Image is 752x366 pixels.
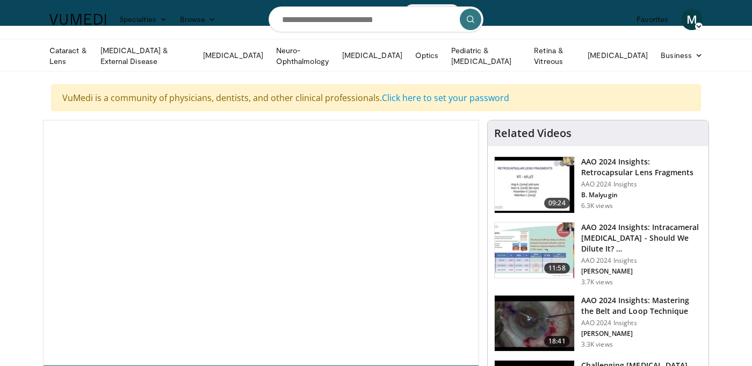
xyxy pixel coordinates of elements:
h3: AAO 2024 Insights: Mastering the Belt and Loop Technique [581,295,702,317]
p: 6.3K views [581,202,613,210]
video-js: Video Player [44,120,479,365]
a: M [681,9,703,30]
p: AAO 2024 Insights [581,256,702,265]
p: [PERSON_NAME] [581,267,702,276]
span: 18:41 [544,336,570,347]
a: [MEDICAL_DATA] [197,45,270,66]
img: 01f52a5c-6a53-4eb2-8a1d-dad0d168ea80.150x105_q85_crop-smart_upscale.jpg [495,157,574,213]
p: AAO 2024 Insights [581,319,702,327]
img: de733f49-b136-4bdc-9e00-4021288efeb7.150x105_q85_crop-smart_upscale.jpg [495,223,574,278]
p: [PERSON_NAME] [581,329,702,338]
h3: AAO 2024 Insights: Intracameral [MEDICAL_DATA] - Should We Dilute It? … [581,222,702,254]
a: 11:58 AAO 2024 Insights: Intracameral [MEDICAL_DATA] - Should We Dilute It? … AAO 2024 Insights [... [494,222,702,286]
span: 11:58 [544,263,570,274]
a: [MEDICAL_DATA] & External Disease [94,45,197,67]
p: 3.3K views [581,340,613,349]
a: Retina & Vitreous [527,45,581,67]
a: Pediatric & [MEDICAL_DATA] [445,45,527,67]
div: VuMedi is a community of physicians, dentists, and other clinical professionals. [51,84,701,111]
a: Browse [173,9,223,30]
p: 3.7K views [581,278,613,286]
a: Business [654,45,709,66]
img: VuMedi Logo [49,14,106,25]
a: 09:24 AAO 2024 Insights: Retrocapsular Lens Fragments AAO 2024 Insights B. Malyugin 6.3K views [494,156,702,213]
input: Search topics, interventions [269,6,483,32]
a: Optics [409,45,445,66]
a: 18:41 AAO 2024 Insights: Mastering the Belt and Loop Technique AAO 2024 Insights [PERSON_NAME] 3.... [494,295,702,352]
p: B. Malyugin [581,191,702,199]
p: AAO 2024 Insights [581,180,702,189]
h3: AAO 2024 Insights: Retrocapsular Lens Fragments [581,156,702,178]
span: 09:24 [544,198,570,209]
a: Neuro-Ophthalmology [270,45,336,67]
a: Favorites [630,9,675,30]
a: Specialties [113,9,173,30]
a: Click here to set your password [382,92,509,104]
a: [MEDICAL_DATA] [336,45,409,66]
a: Cataract & Lens [43,45,94,67]
h4: Related Videos [494,127,572,140]
a: [MEDICAL_DATA] [581,45,654,66]
img: 22a3a3a3-03de-4b31-bd81-a17540334f4a.150x105_q85_crop-smart_upscale.jpg [495,296,574,351]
